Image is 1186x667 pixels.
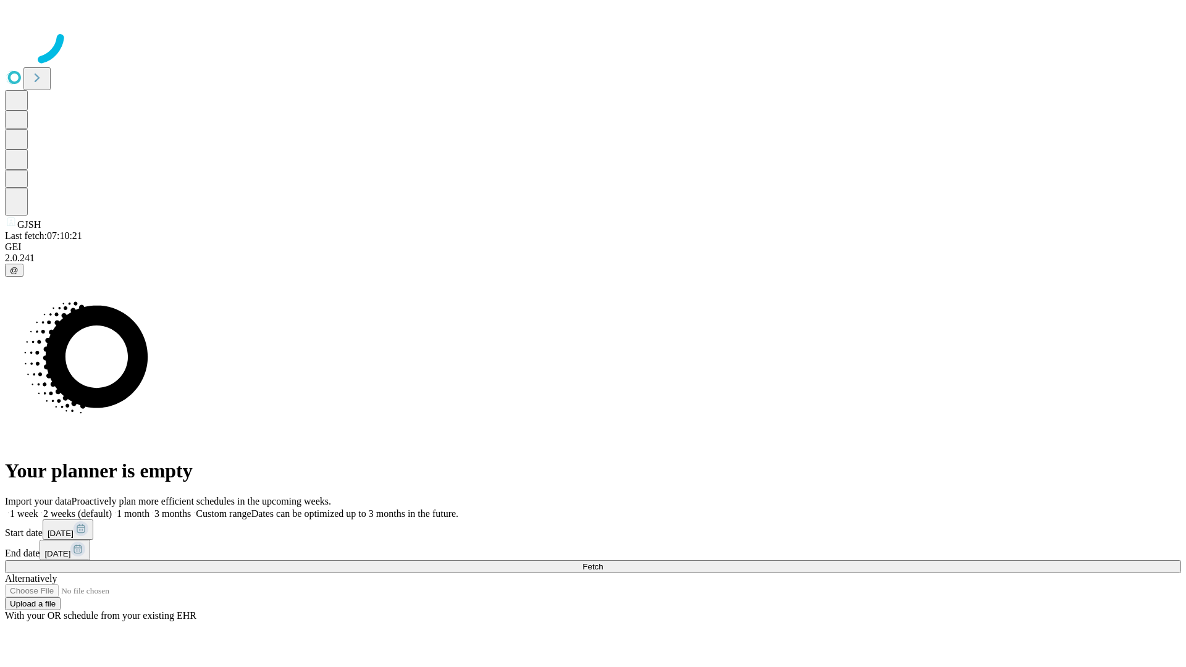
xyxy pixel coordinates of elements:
[251,508,458,519] span: Dates can be optimized up to 3 months in the future.
[5,230,82,241] span: Last fetch: 07:10:21
[5,496,72,506] span: Import your data
[10,266,19,275] span: @
[43,519,93,540] button: [DATE]
[5,241,1181,253] div: GEI
[5,573,57,584] span: Alternatively
[5,264,23,277] button: @
[5,253,1181,264] div: 2.0.241
[48,529,74,538] span: [DATE]
[154,508,191,519] span: 3 months
[5,610,196,621] span: With your OR schedule from your existing EHR
[5,459,1181,482] h1: Your planner is empty
[5,540,1181,560] div: End date
[40,540,90,560] button: [DATE]
[196,508,251,519] span: Custom range
[117,508,149,519] span: 1 month
[44,549,70,558] span: [DATE]
[72,496,331,506] span: Proactively plan more efficient schedules in the upcoming weeks.
[43,508,112,519] span: 2 weeks (default)
[5,560,1181,573] button: Fetch
[5,519,1181,540] div: Start date
[5,597,61,610] button: Upload a file
[17,219,41,230] span: GJSH
[10,508,38,519] span: 1 week
[582,562,603,571] span: Fetch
